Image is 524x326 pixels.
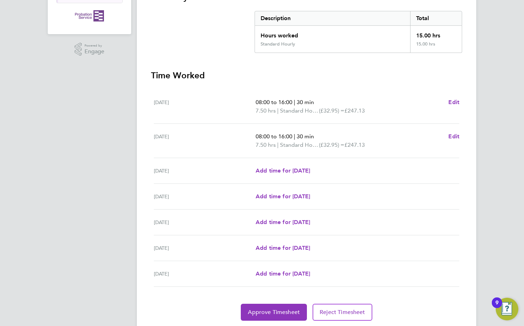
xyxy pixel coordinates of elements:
[261,41,295,47] div: Standard Hourly
[154,167,256,175] div: [DATE]
[256,193,310,200] span: Add time for [DATE]
[154,192,256,201] div: [DATE]
[256,244,310,251] span: Add time for [DATE]
[280,107,319,115] span: Standard Hourly
[154,218,256,227] div: [DATE]
[256,270,310,277] span: Add time for [DATE]
[56,10,123,22] a: Go to home page
[277,107,279,114] span: |
[256,99,292,105] span: 08:00 to 16:00
[75,43,105,56] a: Powered byEngage
[280,141,319,149] span: Standard Hourly
[85,43,104,49] span: Powered by
[255,11,462,53] div: Summary
[255,26,410,41] div: Hours worked
[410,11,462,25] div: Total
[294,99,295,105] span: |
[496,298,518,320] button: Open Resource Center, 9 new notifications
[448,132,459,141] a: Edit
[410,26,462,41] div: 15.00 hrs
[319,141,344,148] span: (£32.95) =
[85,49,104,55] span: Engage
[256,133,292,140] span: 08:00 to 16:00
[256,141,276,148] span: 7.50 hrs
[410,41,462,53] div: 15.00 hrs
[256,218,310,227] a: Add time for [DATE]
[294,133,295,140] span: |
[154,132,256,149] div: [DATE]
[256,270,310,278] a: Add time for [DATE]
[319,107,344,114] span: (£32.95) =
[277,141,279,148] span: |
[448,98,459,107] a: Edit
[344,107,365,114] span: £247.13
[256,167,310,175] a: Add time for [DATE]
[256,244,310,252] a: Add time for [DATE]
[344,141,365,148] span: £247.13
[154,244,256,252] div: [DATE]
[248,309,300,316] span: Approve Timesheet
[75,10,104,22] img: probationservice-logo-retina.png
[241,304,307,321] button: Approve Timesheet
[255,11,410,25] div: Description
[495,303,499,312] div: 9
[320,309,365,316] span: Reject Timesheet
[448,99,459,105] span: Edit
[256,107,276,114] span: 7.50 hrs
[313,304,372,321] button: Reject Timesheet
[297,133,314,140] span: 30 min
[151,70,462,81] h3: Time Worked
[256,192,310,201] a: Add time for [DATE]
[256,219,310,225] span: Add time for [DATE]
[256,167,310,174] span: Add time for [DATE]
[154,98,256,115] div: [DATE]
[448,133,459,140] span: Edit
[154,270,256,278] div: [DATE]
[297,99,314,105] span: 30 min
